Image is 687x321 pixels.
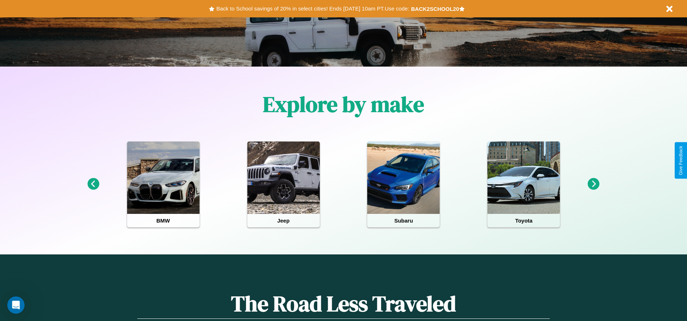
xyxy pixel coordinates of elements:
[137,289,549,319] h1: The Road Less Traveled
[247,214,320,227] h4: Jeep
[127,214,200,227] h4: BMW
[367,214,440,227] h4: Subaru
[263,89,424,119] h1: Explore by make
[214,4,411,14] button: Back to School savings of 20% in select cities! Ends [DATE] 10am PT.Use code:
[7,296,25,314] iframe: Intercom live chat
[487,214,560,227] h4: Toyota
[411,6,459,12] b: BACK2SCHOOL20
[678,146,683,175] div: Give Feedback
